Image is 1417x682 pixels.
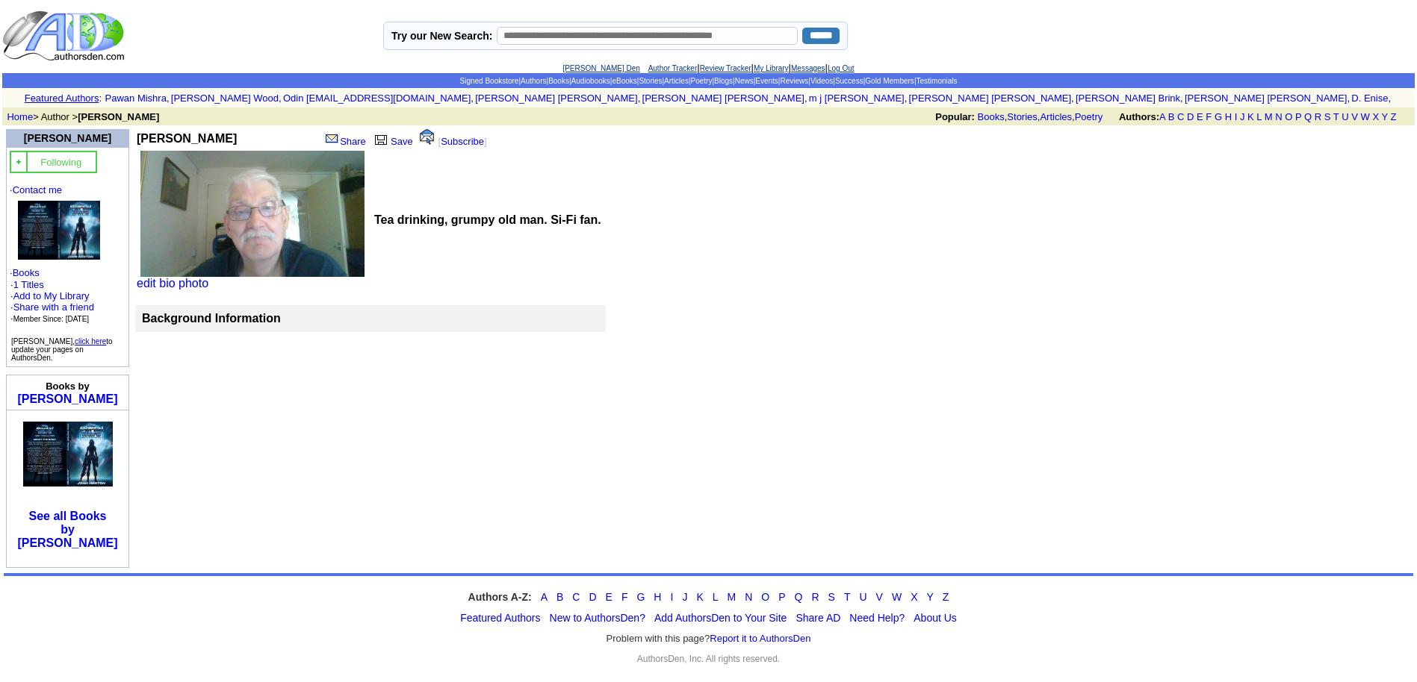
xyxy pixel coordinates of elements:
[571,77,610,85] a: Audiobooks
[654,612,787,624] a: Add AuthorsDen to Your Site
[1285,111,1292,122] a: O
[1215,111,1222,122] a: G
[24,132,111,144] font: [PERSON_NAME]
[1240,111,1245,122] a: J
[670,591,673,603] a: I
[1265,111,1273,122] a: M
[10,279,94,324] font: ·
[713,591,719,603] a: L
[7,111,159,122] font: > Author >
[373,133,389,145] img: library.gif
[1351,93,1388,104] a: D. Enise
[99,93,102,104] font: :
[46,381,90,392] b: Books by
[170,95,171,103] font: i
[876,591,883,603] a: V
[1177,111,1184,122] a: C
[835,77,863,85] a: Success
[441,136,484,147] a: Subscribe
[548,77,569,85] a: Books
[18,201,100,260] img: 80652.jpg
[710,633,810,644] a: Report it to AuthorsDen
[1235,111,1238,122] a: I
[1040,111,1072,122] a: Articles
[809,93,905,104] a: m j [PERSON_NAME]
[745,591,752,603] a: N
[828,591,835,603] a: S
[654,591,661,603] a: H
[1075,111,1103,122] a: Poetry
[420,129,434,145] img: alert.gif
[1342,111,1348,122] a: U
[1168,111,1175,122] a: B
[25,93,99,104] a: Featured Authors
[849,612,905,624] a: Need Help?
[696,591,703,603] a: K
[40,155,81,168] a: Following
[859,591,866,603] a: U
[640,95,642,103] font: i
[474,95,475,103] font: i
[810,77,833,85] a: Videos
[639,77,662,85] a: Stories
[1315,111,1321,122] a: R
[475,93,637,104] a: [PERSON_NAME] [PERSON_NAME]
[916,77,957,85] a: Testimonials
[1324,111,1331,122] a: S
[1333,111,1339,122] a: T
[391,30,492,42] label: Try our New Search:
[978,111,1005,122] a: Books
[13,184,62,195] a: Contact me
[664,77,689,85] a: Articles
[1275,111,1282,122] a: N
[2,10,128,62] img: logo_ad.gif
[935,111,1410,122] font: , , ,
[1391,95,1392,103] font: i
[460,612,540,624] a: Featured Authors
[572,591,580,603] a: C
[1361,111,1370,122] a: W
[17,392,117,405] a: [PERSON_NAME]
[171,93,279,104] a: [PERSON_NAME] Wood
[562,64,639,72] a: [PERSON_NAME] Den
[7,111,33,122] a: Home
[17,510,117,549] b: See all Books by [PERSON_NAME]
[911,591,917,603] a: X
[943,591,949,603] a: Z
[13,267,40,278] a: Books
[438,136,441,147] font: [
[374,213,601,226] b: Tea drinking, grumpy old man. Si-Fi fan.
[1247,111,1254,122] a: K
[1076,93,1180,104] a: [PERSON_NAME] Brink
[1206,111,1212,122] a: F
[907,95,908,103] font: i
[865,77,914,85] a: Gold Members
[909,93,1071,104] a: [PERSON_NAME] [PERSON_NAME]
[754,64,789,72] a: My Library
[1350,95,1351,103] font: i
[11,337,113,362] font: [PERSON_NAME], to update your pages on AuthorsDen.
[642,93,804,104] a: [PERSON_NAME] [PERSON_NAME]
[78,111,159,122] b: [PERSON_NAME]
[844,591,851,603] a: T
[13,315,90,323] font: Member Since: [DATE]
[326,133,338,145] img: share_page.gif
[589,591,596,603] a: D
[828,64,855,72] a: Log Out
[137,277,208,290] a: edit bio photo
[795,591,803,603] a: Q
[4,654,1413,664] div: AuthorsDen, Inc. All rights reserved.
[14,157,23,166] img: gc.jpg
[914,612,957,624] a: About Us
[324,136,366,147] a: Share
[13,290,90,301] a: Add to My Library
[67,414,68,419] img: shim.gif
[282,95,283,103] font: i
[691,77,713,85] a: Poetry
[1295,111,1301,122] a: P
[1225,111,1232,122] a: H
[700,64,751,72] a: Review Tracker
[778,591,785,603] a: P
[636,591,645,603] a: G
[1391,111,1397,122] a: Z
